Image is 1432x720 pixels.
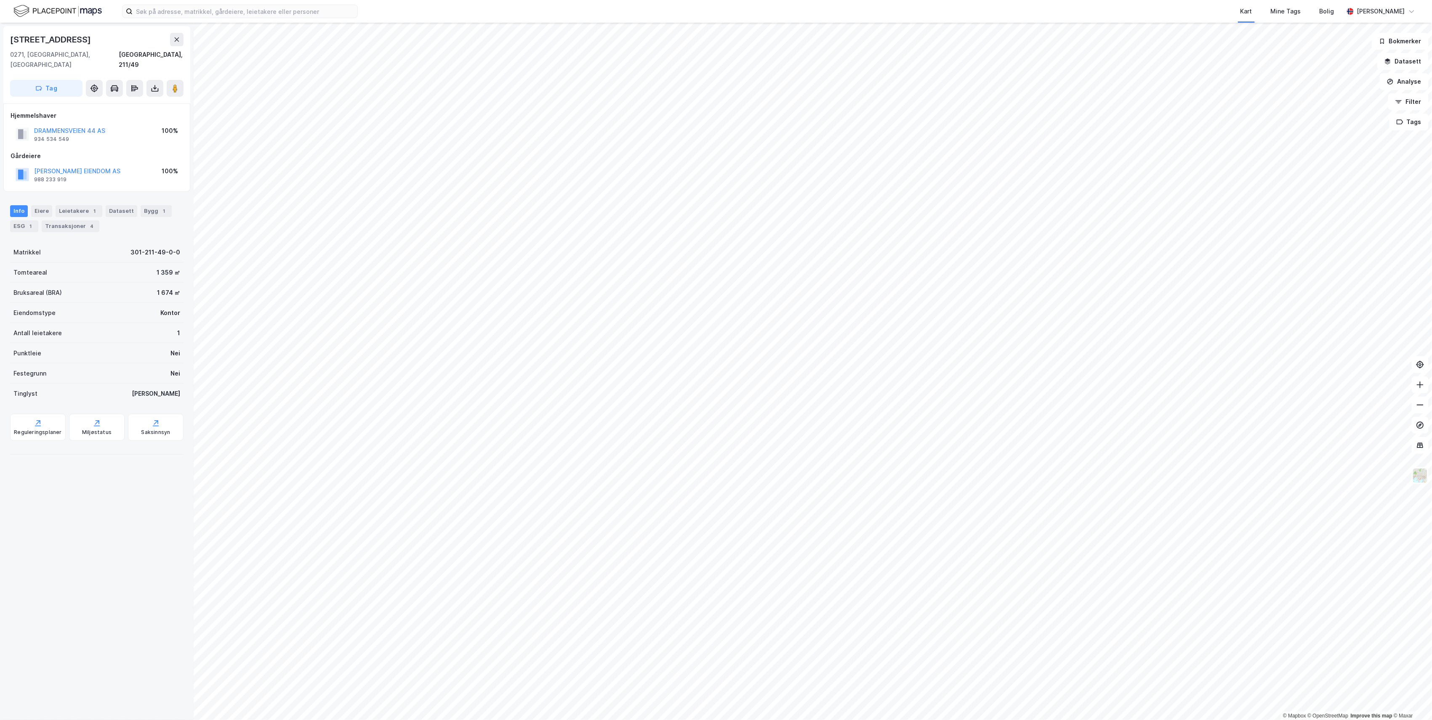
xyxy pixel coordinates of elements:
div: Eiere [31,205,52,217]
div: 1 [177,328,180,338]
div: Bygg [141,205,172,217]
div: [GEOGRAPHIC_DATA], 211/49 [119,50,184,70]
div: 1 674 ㎡ [157,288,180,298]
div: Gårdeiere [11,151,183,161]
div: 988 233 919 [34,176,67,183]
div: Miljøstatus [82,429,112,436]
div: Hjemmelshaver [11,111,183,121]
div: 934 534 549 [34,136,69,143]
div: [PERSON_NAME] [1357,6,1405,16]
div: 1 [27,222,35,230]
div: [PERSON_NAME] [132,389,180,399]
iframe: Chat Widget [1390,680,1432,720]
div: Info [10,205,28,217]
div: Matrikkel [13,247,41,257]
div: Mine Tags [1271,6,1301,16]
div: Tomteareal [13,267,47,278]
div: Eiendomstype [13,308,56,318]
a: Improve this map [1351,713,1392,719]
div: Kart [1240,6,1252,16]
div: 0271, [GEOGRAPHIC_DATA], [GEOGRAPHIC_DATA] [10,50,119,70]
div: Tinglyst [13,389,37,399]
div: 301-211-49-0-0 [130,247,180,257]
button: Tag [10,80,83,97]
div: Saksinnsyn [141,429,170,436]
div: 1 [160,207,168,215]
a: OpenStreetMap [1308,713,1349,719]
div: ESG [10,220,38,232]
div: 100% [162,166,178,176]
div: Nei [170,368,180,379]
div: Kontor [160,308,180,318]
div: Bruksareal (BRA) [13,288,62,298]
img: Z [1412,468,1428,484]
button: Filter [1388,93,1429,110]
div: Bolig [1320,6,1334,16]
div: Datasett [106,205,137,217]
div: 1 [90,207,99,215]
div: 100% [162,126,178,136]
button: Analyse [1380,73,1429,90]
div: 1 359 ㎡ [157,267,180,278]
a: Mapbox [1283,713,1306,719]
div: Festegrunn [13,368,46,379]
div: Nei [170,348,180,358]
button: Tags [1389,114,1429,130]
button: Bokmerker [1372,33,1429,50]
div: [STREET_ADDRESS] [10,33,93,46]
div: Transaksjoner [42,220,99,232]
div: Leietakere [56,205,102,217]
div: Punktleie [13,348,41,358]
img: logo.f888ab2527a4732fd821a326f86c7f29.svg [13,4,102,19]
button: Datasett [1377,53,1429,70]
div: 4 [88,222,96,230]
div: Kontrollprogram for chat [1390,680,1432,720]
div: Reguleringsplaner [14,429,61,436]
div: Antall leietakere [13,328,62,338]
input: Søk på adresse, matrikkel, gårdeiere, leietakere eller personer [133,5,357,18]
